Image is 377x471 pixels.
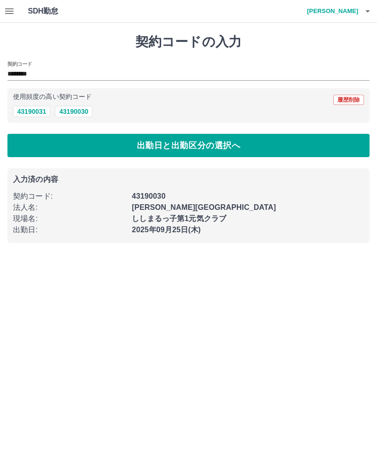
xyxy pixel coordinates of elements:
[55,106,92,117] button: 43190030
[132,192,165,200] b: 43190030
[7,60,32,68] h2: 契約コード
[13,94,92,100] p: 使用頻度の高い契約コード
[7,134,370,157] button: 出勤日と出勤区分の選択へ
[13,224,126,235] p: 出勤日 :
[7,34,370,50] h1: 契約コードの入力
[333,95,364,105] button: 履歴削除
[132,226,201,234] b: 2025年09月25日(木)
[13,191,126,202] p: 契約コード :
[132,203,276,211] b: [PERSON_NAME][GEOGRAPHIC_DATA]
[13,213,126,224] p: 現場名 :
[13,176,364,183] p: 入力済の内容
[13,106,50,117] button: 43190031
[13,202,126,213] p: 法人名 :
[132,215,226,222] b: ししまるっ子第1元気クラブ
